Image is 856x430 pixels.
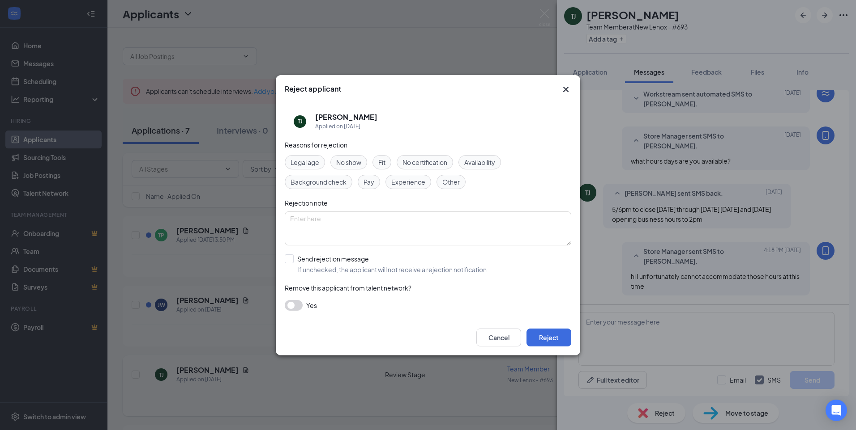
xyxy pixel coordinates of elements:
div: TJ [298,118,303,125]
span: No show [336,157,361,167]
span: Experience [391,177,425,187]
span: Rejection note [285,199,328,207]
span: Availability [464,157,495,167]
button: Cancel [476,329,521,346]
span: No certification [402,157,447,167]
span: Background check [291,177,347,187]
span: Remove this applicant from talent network? [285,284,411,292]
svg: Cross [561,84,571,95]
span: Reasons for rejection [285,141,347,149]
span: Fit [378,157,385,167]
div: Applied on [DATE] [315,122,377,131]
h5: [PERSON_NAME] [315,112,377,122]
div: Open Intercom Messenger [826,400,847,421]
button: Reject [526,329,571,346]
h3: Reject applicant [285,84,341,94]
span: Pay [364,177,374,187]
span: Legal age [291,157,319,167]
span: Other [442,177,460,187]
span: Yes [306,300,317,311]
button: Close [561,84,571,95]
